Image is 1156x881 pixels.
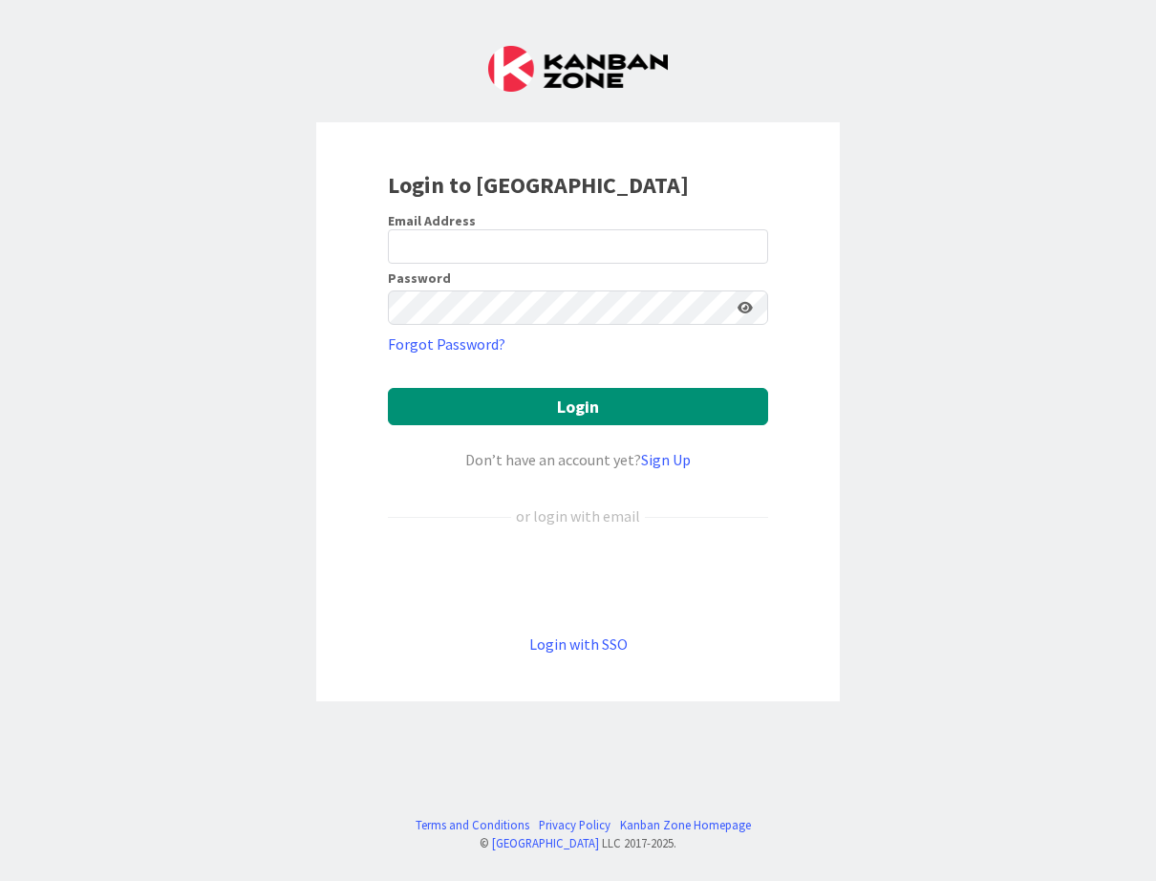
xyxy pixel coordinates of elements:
[529,634,628,654] a: Login with SSO
[378,559,778,601] iframe: Sign in with Google Button
[492,835,599,850] a: [GEOGRAPHIC_DATA]
[488,46,668,92] img: Kanban Zone
[388,448,768,471] div: Don’t have an account yet?
[388,170,689,200] b: Login to [GEOGRAPHIC_DATA]
[388,271,451,285] label: Password
[539,816,610,834] a: Privacy Policy
[416,816,529,834] a: Terms and Conditions
[388,333,505,355] a: Forgot Password?
[620,816,751,834] a: Kanban Zone Homepage
[511,505,645,527] div: or login with email
[388,388,768,425] button: Login
[641,450,691,469] a: Sign Up
[388,212,476,229] label: Email Address
[406,834,751,852] div: © LLC 2017- 2025 .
